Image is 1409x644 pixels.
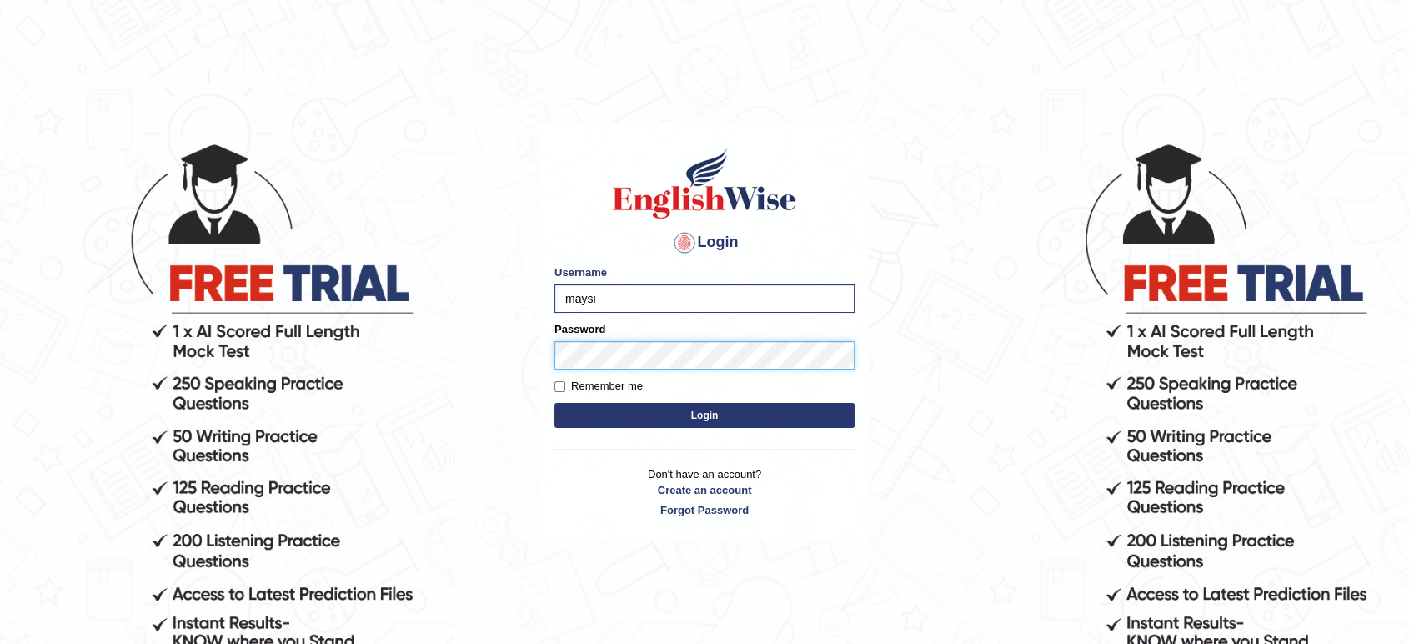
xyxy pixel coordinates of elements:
[554,403,855,428] button: Login
[609,146,800,221] img: Logo of English Wise sign in for intelligent practice with AI
[554,378,643,395] label: Remember me
[554,264,607,280] label: Username
[554,229,855,256] h4: Login
[554,381,565,392] input: Remember me
[554,482,855,498] a: Create an account
[554,466,855,518] p: Don't have an account?
[554,502,855,518] a: Forgot Password
[554,321,605,337] label: Password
